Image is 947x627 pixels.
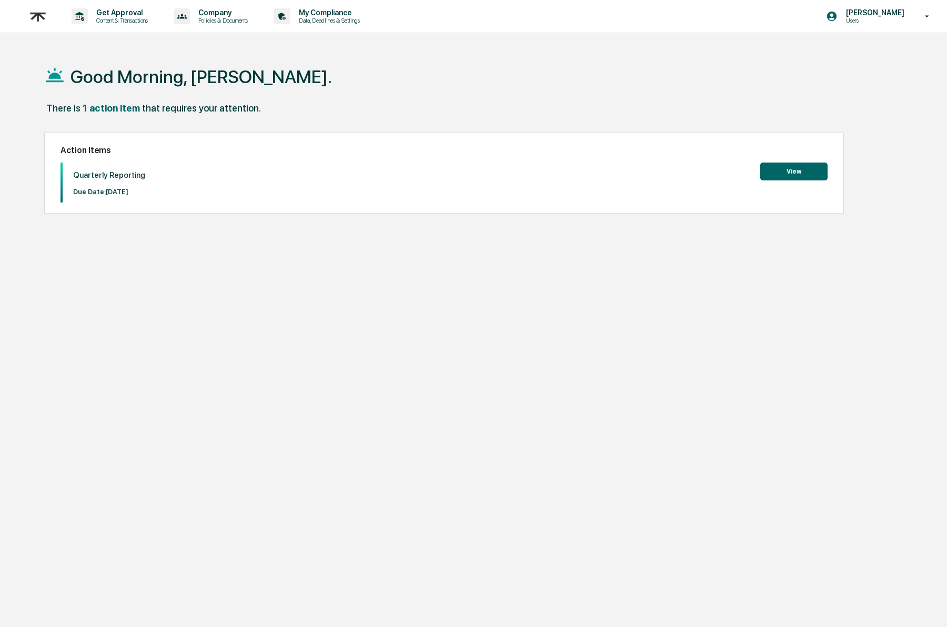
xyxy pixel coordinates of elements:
p: Due Date: [DATE] [73,188,145,196]
p: Content & Transactions [88,17,153,24]
p: Quarterly Reporting [73,170,145,180]
p: Company [190,8,253,17]
p: Data, Deadlines & Settings [290,17,365,24]
p: Get Approval [88,8,153,17]
h1: Good Morning, [PERSON_NAME]. [70,66,332,87]
a: View [760,166,828,176]
h2: Action Items [61,145,828,155]
p: [PERSON_NAME] [838,8,910,17]
p: My Compliance [290,8,365,17]
div: that requires your attention. [142,103,261,114]
div: 1 action item [83,103,140,114]
button: View [760,163,828,180]
p: Users [838,17,910,24]
div: There is [46,103,80,114]
img: logo [25,4,51,29]
p: Policies & Documents [190,17,253,24]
